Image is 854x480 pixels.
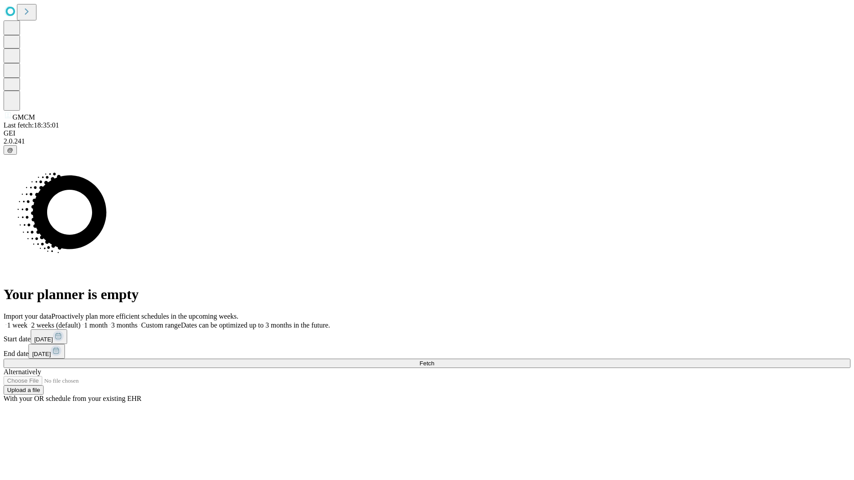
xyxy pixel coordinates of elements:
[31,329,67,344] button: [DATE]
[4,368,41,376] span: Alternatively
[4,145,17,155] button: @
[28,344,65,359] button: [DATE]
[4,129,850,137] div: GEI
[4,286,850,303] h1: Your planner is empty
[4,121,59,129] span: Last fetch: 18:35:01
[181,321,330,329] span: Dates can be optimized up to 3 months in the future.
[4,395,141,402] span: With your OR schedule from your existing EHR
[32,351,51,357] span: [DATE]
[12,113,35,121] span: GMCM
[4,359,850,368] button: Fetch
[7,321,28,329] span: 1 week
[52,312,238,320] span: Proactively plan more efficient schedules in the upcoming weeks.
[31,321,81,329] span: 2 weeks (default)
[84,321,108,329] span: 1 month
[4,312,52,320] span: Import your data
[419,360,434,367] span: Fetch
[4,344,850,359] div: End date
[4,385,44,395] button: Upload a file
[4,137,850,145] div: 2.0.241
[4,329,850,344] div: Start date
[7,147,13,153] span: @
[34,336,53,343] span: [DATE]
[141,321,181,329] span: Custom range
[111,321,137,329] span: 3 months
